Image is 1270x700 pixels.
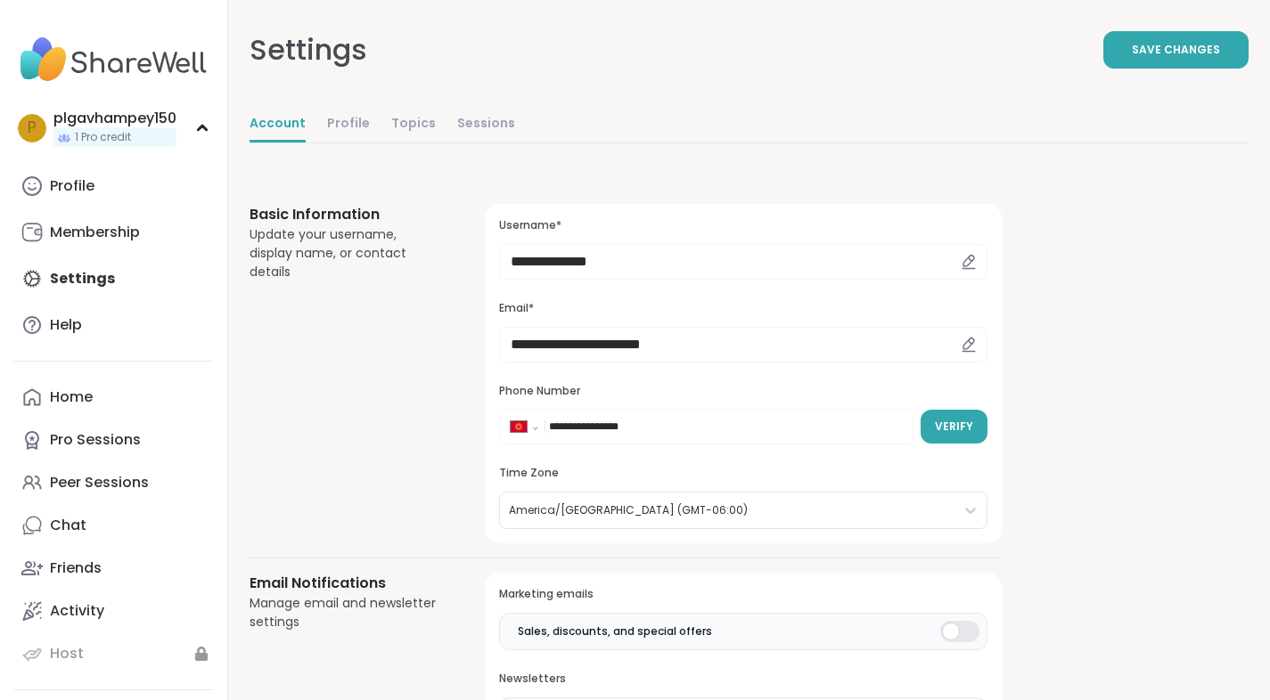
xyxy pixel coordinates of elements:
[50,558,102,578] div: Friends
[14,632,213,675] a: Host
[50,644,84,663] div: Host
[1103,31,1249,69] button: Save Changes
[499,218,987,233] h3: Username*
[327,107,370,142] a: Profile
[250,107,306,142] a: Account
[921,410,987,444] button: Verify
[50,223,140,242] div: Membership
[50,601,104,621] div: Activity
[50,430,141,450] div: Pro Sessions
[499,301,987,316] h3: Email*
[14,547,213,590] a: Friends
[14,461,213,504] a: Peer Sessions
[14,28,213,91] img: ShareWell Nav Logo
[28,117,37,140] span: p
[50,516,86,535] div: Chat
[14,590,213,632] a: Activity
[250,573,442,594] h3: Email Notifications
[499,587,987,602] h3: Marketing emails
[250,594,442,631] div: Manage email and newsletter settings
[14,304,213,346] a: Help
[499,384,987,399] h3: Phone Number
[250,225,442,281] div: Update your username, display name, or contact details
[250,204,442,225] h3: Basic Information
[518,623,712,639] span: Sales, discounts, and special offers
[457,107,515,142] a: Sessions
[53,109,176,128] div: plgavhampey150
[14,211,213,254] a: Membership
[250,28,367,71] div: Settings
[499,672,987,687] h3: Newsletters
[14,419,213,461] a: Pro Sessions
[1132,42,1220,58] span: Save Changes
[391,107,436,142] a: Topics
[14,504,213,547] a: Chat
[50,176,94,196] div: Profile
[935,419,973,435] span: Verify
[14,165,213,208] a: Profile
[499,466,987,481] h3: Time Zone
[14,376,213,419] a: Home
[50,315,82,335] div: Help
[50,387,93,407] div: Home
[50,473,149,492] div: Peer Sessions
[75,130,131,145] span: 1 Pro credit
